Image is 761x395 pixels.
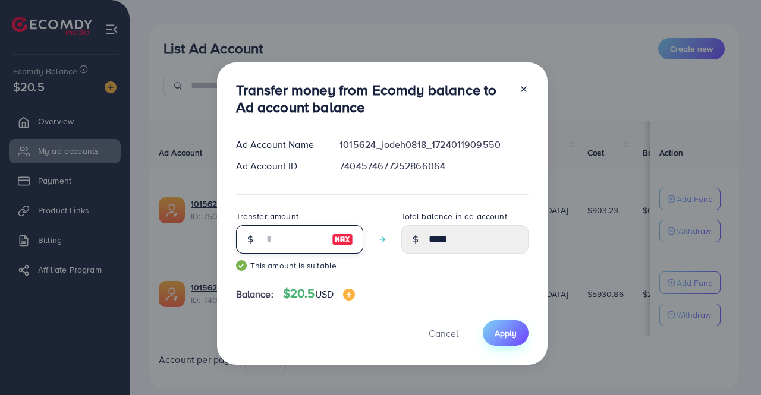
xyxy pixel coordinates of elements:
[495,327,517,339] span: Apply
[414,320,473,346] button: Cancel
[710,342,752,386] iframe: Chat
[332,232,353,247] img: image
[315,287,334,301] span: USD
[236,210,298,222] label: Transfer amount
[401,210,507,222] label: Total balance in ad account
[236,81,510,116] h3: Transfer money from Ecomdy balance to Ad account balance
[343,289,355,301] img: image
[236,260,247,271] img: guide
[330,159,537,173] div: 7404574677252866064
[483,320,529,346] button: Apply
[236,260,363,271] small: This amount is suitable
[283,286,355,301] h4: $20.5
[227,138,331,151] div: Ad Account Name
[429,327,458,340] span: Cancel
[330,138,537,151] div: 1015624_jodeh0818_1724011909550
[236,287,273,301] span: Balance:
[227,159,331,173] div: Ad Account ID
